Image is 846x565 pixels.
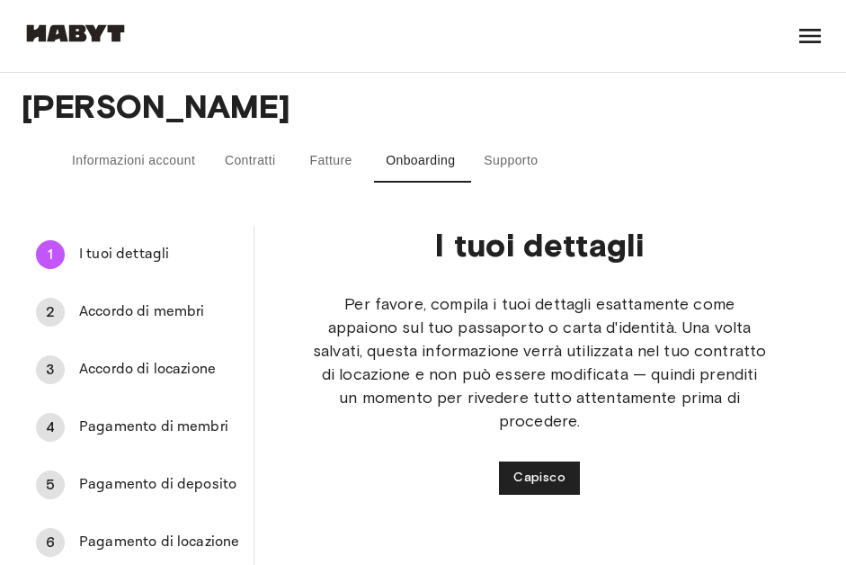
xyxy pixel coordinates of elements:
[79,474,239,496] span: Pagamento di deposito
[36,528,65,557] div: 6
[36,355,65,384] div: 3
[79,359,239,381] span: Accordo di locazione
[36,298,65,327] div: 2
[79,244,239,265] span: I tuoi dettagli
[290,139,371,183] button: Fatture
[36,240,65,269] div: 1
[36,413,65,442] div: 4
[36,471,65,499] div: 5
[499,462,580,495] button: Capisco
[371,139,469,183] button: Onboarding
[209,139,290,183] button: Contratti
[312,292,767,433] span: Per favore, compila i tuoi dettagli esattamente come appaiono sul tuo passaporto o carta d'identi...
[22,233,254,276] div: 1I tuoi dettagli
[79,532,239,553] span: Pagamento di locazione
[22,463,254,507] div: 5Pagamento di deposito
[22,406,254,449] div: 4Pagamento di membri
[22,521,254,564] div: 6Pagamento di locazione
[22,348,254,391] div: 3Accordo di locazione
[312,226,767,264] p: I tuoi dettagli
[469,139,552,183] button: Supporto
[79,301,239,323] span: Accordo di membri
[22,291,254,334] div: 2Accordo di membri
[79,417,239,438] span: Pagamento di membri
[22,24,129,42] img: Habyt
[58,139,209,183] button: Informazioni account
[22,87,824,125] span: [PERSON_NAME]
